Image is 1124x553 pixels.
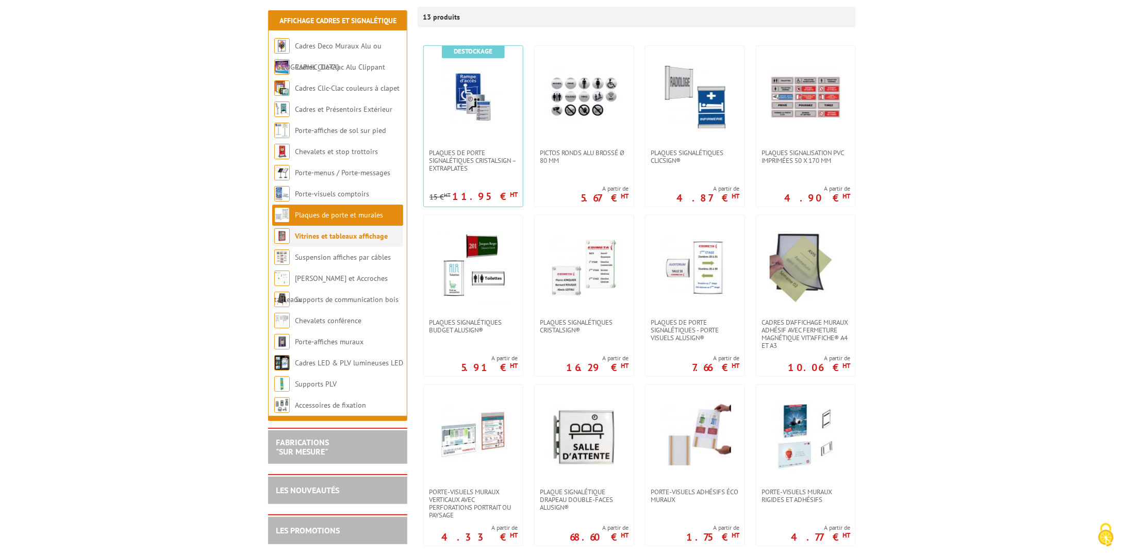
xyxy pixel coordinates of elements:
[732,531,739,540] sup: HT
[566,364,629,371] p: 16.29 €
[276,525,340,535] a: LES PROMOTIONS
[770,231,842,303] img: Cadres d’affichage muraux adhésif avec fermeture magnétique VIT’AFFICHE® A4 et A3
[659,231,731,303] img: Plaques de porte signalétiques - Porte Visuels AluSign®
[274,186,290,202] img: Porte-visuels comptoirs
[756,319,855,349] a: Cadres d’affichage muraux adhésif avec fermeture magnétique VIT’AFFICHE® A4 et A3
[274,376,290,392] img: Supports PLV
[756,488,855,504] a: Porte-visuels muraux rigides et adhésifs
[676,195,739,201] p: 4.87 €
[756,149,855,164] a: Plaques signalisation PVC imprimées 50 x 170 mm
[454,47,493,56] b: Destockage
[842,361,850,370] sup: HT
[651,319,739,342] span: Plaques de porte signalétiques - Porte Visuels AluSign®
[732,361,739,370] sup: HT
[581,185,629,193] span: A partir de
[429,149,518,172] span: Plaques de porte signalétiques CristalSign – extraplates
[540,319,629,334] span: Plaques signalétiques CristalSign®
[274,355,290,371] img: Cadres LED & PLV lumineuses LED
[566,354,629,362] span: A partir de
[686,524,739,532] span: A partir de
[770,61,842,133] img: Plaques signalisation PVC imprimées 50 x 170 mm
[295,168,390,177] a: Porte-menus / Porte-messages
[274,397,290,413] img: Accessoires de fixation
[274,271,290,286] img: Cimaises et Accroches tableaux
[510,531,518,540] sup: HT
[762,149,850,164] span: Plaques signalisation PVC imprimées 50 x 170 mm
[461,364,518,371] p: 5.91 €
[621,361,629,370] sup: HT
[441,534,518,540] p: 4.33 €
[274,249,290,265] img: Suspension affiches par câbles
[659,400,731,473] img: Porte-visuels adhésifs éco muraux
[452,193,518,199] p: 11.95 €
[274,165,290,180] img: Porte-menus / Porte-messages
[295,231,388,241] a: Vitrines et tableaux affichage
[646,488,745,504] a: Porte-visuels adhésifs éco muraux
[692,354,739,362] span: A partir de
[274,123,290,138] img: Porte-affiches de sol sur pied
[788,364,850,371] p: 10.06 €
[295,105,392,114] a: Cadres et Présentoirs Extérieur
[621,531,629,540] sup: HT
[295,189,369,198] a: Porte-visuels comptoirs
[424,149,523,172] a: Plaques de porte signalétiques CristalSign – extraplates
[295,316,361,325] a: Chevalets conférence
[279,16,396,25] a: Affichage Cadres et Signalétique
[274,274,388,304] a: [PERSON_NAME] et Accroches tableaux
[295,358,403,367] a: Cadres LED & PLV lumineuses LED
[274,313,290,328] img: Chevalets conférence
[423,7,461,27] p: 13 produits
[437,400,509,473] img: Porte-visuels muraux verticaux avec perforations portrait ou paysage
[295,210,383,220] a: Plaques de porte et murales
[621,192,629,200] sup: HT
[295,379,337,389] a: Supports PLV
[692,364,739,371] p: 7.66 €
[581,195,629,201] p: 5.67 €
[429,193,451,201] p: 15 €
[659,61,731,133] img: Plaques signalétiques ClicSign®
[276,437,329,457] a: FABRICATIONS"Sur Mesure"
[535,319,634,334] a: Plaques signalétiques CristalSign®
[510,361,518,370] sup: HT
[651,149,739,164] span: Plaques signalétiques ClicSign®
[842,531,850,540] sup: HT
[429,319,518,334] span: Plaques Signalétiques Budget AluSign®
[429,488,518,519] span: Porte-visuels muraux verticaux avec perforations portrait ou paysage
[676,185,739,193] span: A partir de
[424,319,523,334] a: Plaques Signalétiques Budget AluSign®
[540,488,629,511] span: PLAQUE SIGNALÉTIQUE DRAPEAU DOUBLE-FACES ALUSIGN®
[762,319,850,349] span: Cadres d’affichage muraux adhésif avec fermeture magnétique VIT’AFFICHE® A4 et A3
[770,400,842,473] img: Porte-visuels muraux rigides et adhésifs
[570,534,629,540] p: 68.60 €
[548,231,620,303] img: Plaques signalétiques CristalSign®
[274,102,290,117] img: Cadres et Présentoirs Extérieur
[274,228,290,244] img: Vitrines et tableaux affichage
[686,534,739,540] p: 1.75 €
[646,319,745,342] a: Plaques de porte signalétiques - Porte Visuels AluSign®
[791,534,850,540] p: 4.77 €
[295,337,363,346] a: Porte-affiches muraux
[274,41,382,72] a: Cadres Deco Muraux Alu ou [GEOGRAPHIC_DATA]
[535,149,634,164] a: Pictos ronds alu brossé Ø 80 mm
[548,61,620,133] img: Pictos ronds alu brossé Ø 80 mm
[784,195,850,201] p: 4.90 €
[651,488,739,504] span: Porte-visuels adhésifs éco muraux
[732,192,739,200] sup: HT
[540,149,629,164] span: Pictos ronds alu brossé Ø 80 mm
[295,83,400,93] a: Cadres Clic-Clac couleurs à clapet
[510,190,518,199] sup: HT
[1093,522,1119,548] img: Cookies (fenêtre modale)
[461,354,518,362] span: A partir de
[437,231,509,303] img: Plaques Signalétiques Budget AluSign®
[444,191,451,198] sup: HT
[791,524,850,532] span: A partir de
[274,80,290,96] img: Cadres Clic-Clac couleurs à clapet
[276,485,339,495] a: LES NOUVEAUTÉS
[274,38,290,54] img: Cadres Deco Muraux Alu ou Bois
[295,253,391,262] a: Suspension affiches par câbles
[784,185,850,193] span: A partir de
[535,488,634,511] a: PLAQUE SIGNALÉTIQUE DRAPEAU DOUBLE-FACES ALUSIGN®
[762,488,850,504] span: Porte-visuels muraux rigides et adhésifs
[295,400,366,410] a: Accessoires de fixation
[274,207,290,223] img: Plaques de porte et murales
